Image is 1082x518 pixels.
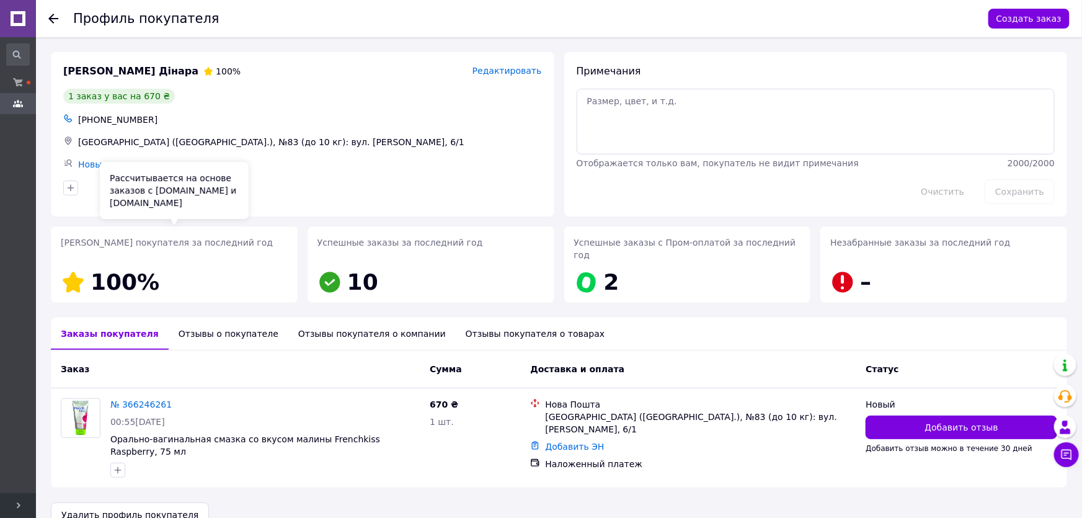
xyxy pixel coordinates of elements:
h1: Профиль покупателя [73,11,220,26]
img: Фото товару [71,399,91,437]
div: Отзывы покупателя о компании [288,318,456,350]
div: Отзывы о покупателе [169,318,288,350]
span: 10 [347,269,378,295]
span: [PERSON_NAME] покупателя за последний год [61,238,273,248]
span: 100% [216,66,241,76]
span: Редактировать [472,66,542,76]
span: Заказ [61,364,89,374]
div: Вернуться назад [48,12,58,25]
a: Новые [78,159,107,169]
span: 100% [91,269,159,295]
button: Добавить отзыв [866,416,1057,439]
span: Успешные заказы за последний год [317,238,483,248]
span: – [860,269,871,295]
span: Доставка и оплата [530,364,624,374]
span: Отображается только вам, покупатель не видит примечания [577,158,859,168]
button: Чат с покупателем [1054,442,1079,467]
span: 1 шт. [430,417,454,427]
div: 1 заказ у вас на 670 ₴ [63,89,175,104]
span: 2000 / 2000 [1008,158,1055,168]
div: Наложенный платеж [545,458,856,470]
span: Добавить отзыв [925,421,998,434]
div: [GEOGRAPHIC_DATA] ([GEOGRAPHIC_DATA].), №83 (до 10 кг): вул. [PERSON_NAME], 6/1 [76,133,544,151]
span: 2 [604,269,619,295]
a: № 366246261 [110,400,172,409]
span: 670 ₴ [430,400,458,409]
div: Заказы покупателя [51,318,169,350]
div: Новый [866,398,1057,411]
a: Орально-вагинальная смазка со вкусом малины Frenchkiss Raspberry, 75 мл [110,434,380,457]
div: [PHONE_NUMBER] [76,111,544,128]
span: Сумма [430,364,462,374]
a: Фото товару [61,398,100,438]
div: Отзывы покупателя о товарах [456,318,615,350]
a: Добавить ЭН [545,442,604,452]
div: Нова Пошта [545,398,856,411]
span: [PERSON_NAME] Дінара [63,65,198,79]
span: Успешные заказы с Пром-оплатой за последний год [574,238,796,260]
span: Добавить отзыв можно в течение 30 дней [866,444,1032,453]
span: 00:55[DATE] [110,417,165,427]
div: Рассчитывается на основе заказов с [DOMAIN_NAME] и [DOMAIN_NAME] [100,162,249,219]
span: Статус [866,364,898,374]
span: Незабранные заказы за последний год [830,238,1010,248]
span: Примечания [577,65,641,77]
button: Создать заказ [988,9,1070,29]
div: [GEOGRAPHIC_DATA] ([GEOGRAPHIC_DATA].), №83 (до 10 кг): вул. [PERSON_NAME], 6/1 [545,411,856,435]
